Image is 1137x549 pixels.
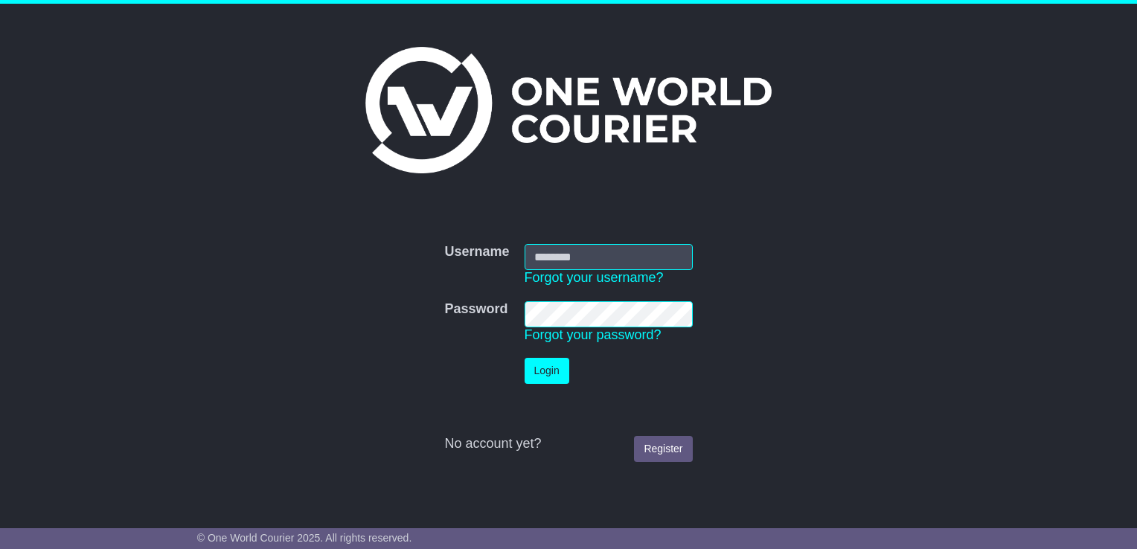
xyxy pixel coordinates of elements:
[634,436,692,462] a: Register
[365,47,772,173] img: One World
[444,436,692,452] div: No account yet?
[444,301,507,318] label: Password
[525,327,662,342] a: Forgot your password?
[444,244,509,260] label: Username
[525,358,569,384] button: Login
[197,532,412,544] span: © One World Courier 2025. All rights reserved.
[525,270,664,285] a: Forgot your username?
